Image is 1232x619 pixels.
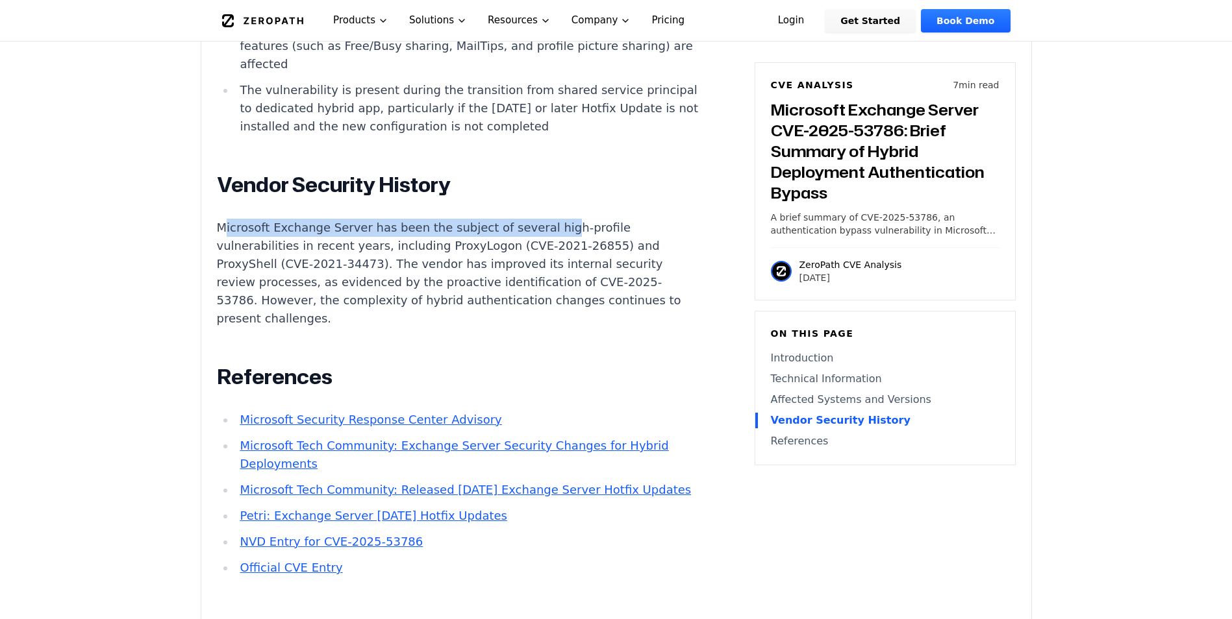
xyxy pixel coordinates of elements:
[953,79,999,91] p: 7 min read
[240,535,423,548] a: NVD Entry for CVE-2025-53786
[771,99,999,203] h3: Microsoft Exchange Server CVE-2025-53786: Brief Summary of Hybrid Deployment Authentication Bypass
[240,483,691,496] a: Microsoft Tech Community: Released [DATE] Exchange Server Hotfix Updates
[240,509,507,522] a: Petri: Exchange Server [DATE] Hotfix Updates
[771,433,999,449] a: References
[240,561,342,574] a: Official CVE Entry
[762,9,820,32] a: Login
[771,261,792,282] img: ZeroPath CVE Analysis
[235,19,700,73] li: Only organizations using hybrid deployments that require rich coexistence features (such as Free/...
[921,9,1010,32] a: Book Demo
[240,439,668,470] a: Microsoft Tech Community: Exchange Server Security Changes for Hybrid Deployments
[235,81,700,136] li: The vulnerability is present during the transition from shared service principal to dedicated hyb...
[217,364,700,390] h2: References
[217,219,700,328] p: Microsoft Exchange Server has been the subject of several high-profile vulnerabilities in recent ...
[771,413,999,428] a: Vendor Security History
[771,371,999,387] a: Technical Information
[825,9,916,32] a: Get Started
[240,413,501,426] a: Microsoft Security Response Center Advisory
[217,172,700,198] h2: Vendor Security History
[799,271,902,284] p: [DATE]
[771,79,854,91] h6: CVE Analysis
[771,350,999,366] a: Introduction
[771,327,999,340] h6: On this page
[771,211,999,237] p: A brief summary of CVE-2025-53786, an authentication bypass vulnerability in Microsoft Exchange S...
[799,258,902,271] p: ZeroPath CVE Analysis
[771,392,999,407] a: Affected Systems and Versions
